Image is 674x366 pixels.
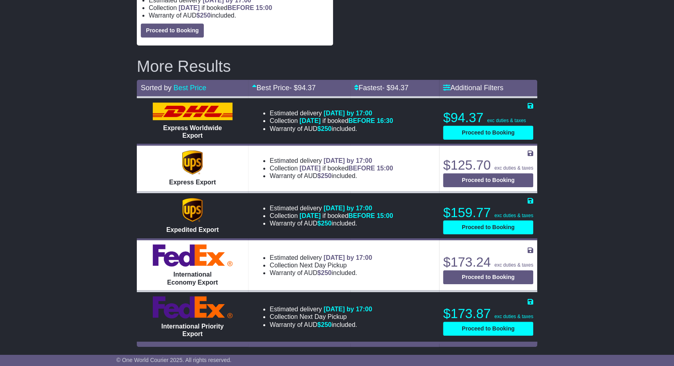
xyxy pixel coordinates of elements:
span: $ [317,125,332,132]
span: 16:30 [377,117,393,124]
span: 15:00 [256,4,272,11]
span: $ [196,12,211,19]
li: Warranty of AUD included. [270,269,372,277]
span: $ [317,321,332,328]
span: if booked [300,212,393,219]
span: $ [317,269,332,276]
li: Estimated delivery [270,305,372,313]
span: 94.37 [298,84,315,92]
button: Proceed to Booking [443,220,533,234]
img: FedEx Express: International Economy Export [153,244,233,267]
li: Warranty of AUD included. [270,220,393,227]
img: DHL: Express Worldwide Export [153,103,233,120]
span: 250 [321,321,332,328]
span: [DATE] by 17:00 [323,157,372,164]
li: Warranty of AUD included. [270,321,372,328]
span: [DATE] [179,4,200,11]
span: [DATE] by 17:00 [323,205,372,212]
span: 250 [321,269,332,276]
li: Estimated delivery [270,204,393,212]
span: BEFORE [348,117,375,124]
li: Collection [270,261,372,269]
li: Collection [270,164,393,172]
span: $ [317,172,332,179]
span: exc duties & taxes [495,213,533,218]
button: Proceed to Booking [443,173,533,187]
span: - $ [382,84,408,92]
li: Estimated delivery [270,157,393,164]
span: 250 [321,125,332,132]
span: 15:00 [377,212,393,219]
span: exc duties & taxes [495,314,533,319]
span: exc duties & taxes [495,262,533,268]
span: 15:00 [377,165,393,172]
li: Estimated delivery [270,254,372,261]
button: Proceed to Booking [443,126,533,140]
li: Collection [270,212,393,220]
span: International Priority Export [161,323,223,337]
a: Additional Filters [443,84,503,92]
span: [DATE] [300,165,321,172]
span: Express Export [169,179,216,186]
span: 94.37 [390,84,408,92]
span: Sorted by [141,84,171,92]
p: $173.24 [443,254,533,270]
a: Best Price- $94.37 [252,84,315,92]
p: $159.77 [443,205,533,221]
span: BEFORE [227,4,254,11]
span: exc duties & taxes [495,165,533,171]
h2: More Results [137,57,537,75]
span: Next Day Pickup [300,262,347,269]
span: [DATE] by 17:00 [323,110,372,117]
span: BEFORE [348,165,375,172]
p: $125.70 [443,157,533,173]
span: 250 [321,220,332,227]
span: if booked [300,165,393,172]
li: Warranty of AUD included. [270,125,393,133]
li: Collection [149,4,329,12]
span: [DATE] by 17:00 [323,254,372,261]
span: [DATE] by 17:00 [323,306,372,313]
span: © One World Courier 2025. All rights reserved. [116,357,232,363]
span: - $ [289,84,315,92]
span: International Economy Export [167,271,218,285]
p: $94.37 [443,110,533,126]
span: [DATE] [300,212,321,219]
span: BEFORE [348,212,375,219]
span: 250 [200,12,211,19]
li: Collection [270,117,393,125]
span: exc duties & taxes [487,118,526,123]
span: [DATE] [300,117,321,124]
span: 250 [321,172,332,179]
span: if booked [179,4,272,11]
span: Next Day Pickup [300,313,347,320]
img: FedEx Express: International Priority Export [153,296,233,319]
li: Estimated delivery [270,109,393,117]
button: Proceed to Booking [443,270,533,284]
a: Fastest- $94.37 [354,84,408,92]
img: UPS (new): Expedited Export [182,198,202,222]
span: Express Worldwide Export [163,125,222,139]
p: $173.87 [443,306,533,322]
li: Collection [270,313,372,320]
button: Proceed to Booking [141,24,204,38]
span: if booked [300,117,393,124]
a: Best Price [173,84,206,92]
span: Expedited Export [166,226,219,233]
li: Warranty of AUD included. [149,12,329,19]
span: $ [317,220,332,227]
li: Warranty of AUD included. [270,172,393,180]
button: Proceed to Booking [443,322,533,336]
img: UPS (new): Express Export [182,150,202,174]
